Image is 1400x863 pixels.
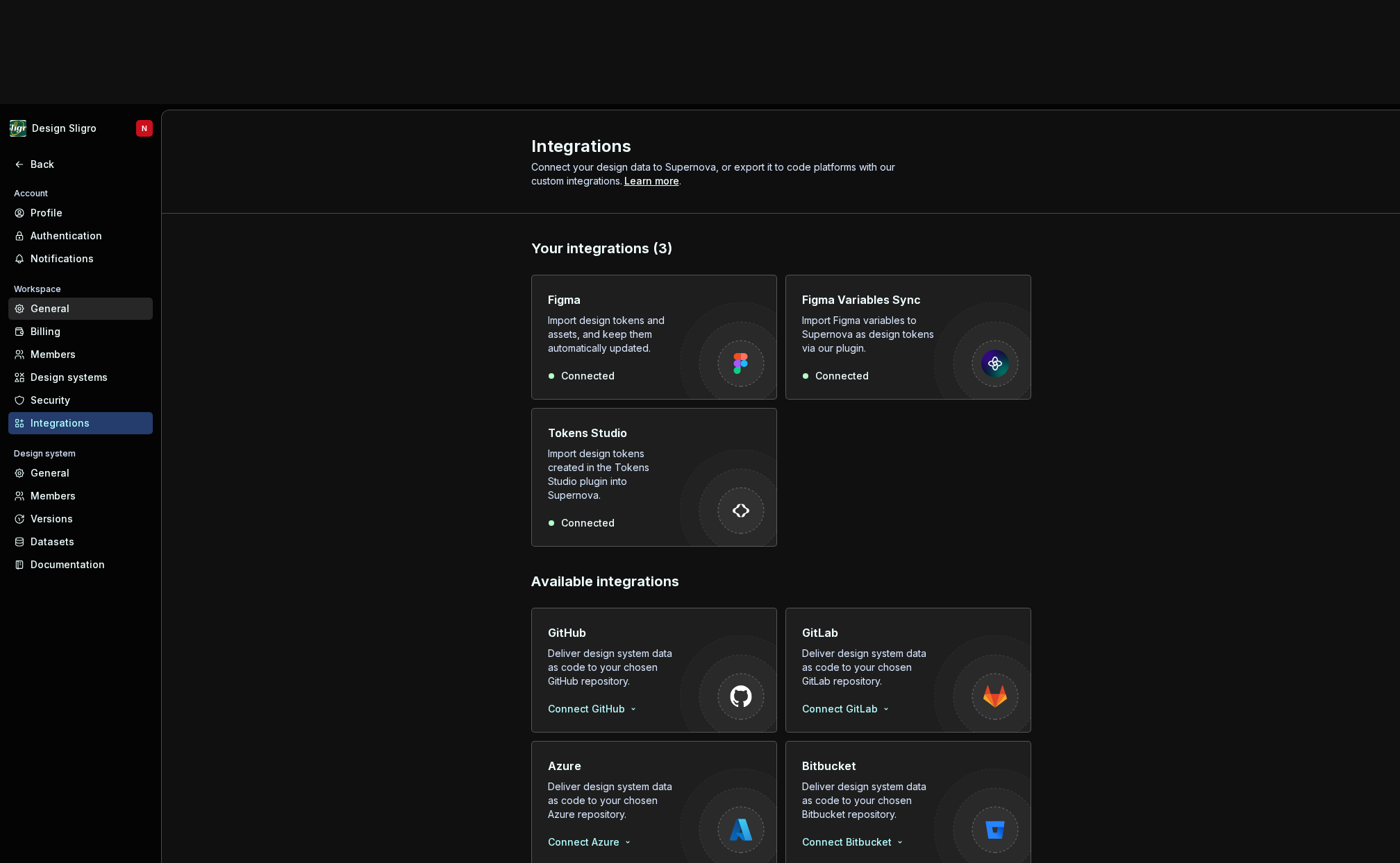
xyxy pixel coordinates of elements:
button: Design SligroN [3,113,158,144]
span: Connect GitHub [548,702,625,716]
div: Documentation [31,558,147,572]
a: General [8,298,153,320]
div: Deliver design system data as code to your chosen Azure repository. [548,780,680,821]
h4: Figma [548,291,581,308]
div: Authentication [31,229,147,243]
a: Profile [8,202,153,224]
div: Members [31,348,147,361]
span: . [622,176,681,187]
h2: Available integrations [531,572,1031,591]
div: Back [31,157,147,171]
a: Back [8,153,153,176]
div: Design Sligro [32,121,97,135]
h4: GitHub [548,624,586,641]
div: Billing [31,325,147,339]
a: Integrations [8,412,153,434]
h2: Your integrations (3) [531,239,1031,258]
div: General [31,302,147,316]
a: Members [8,343,153,366]
div: Members [31,489,147,503]
div: Import design tokens created in the Tokens Studio plugin into Supernova. [548,447,680,502]
div: Design system [8,445,81,462]
a: Members [8,485,153,507]
a: Versions [8,508,153,530]
a: Notifications [8,248,153,270]
button: Figma Variables SyncImport Figma variables to Supernova as design tokens via our plugin.Connected [785,275,1031,400]
div: General [31,466,147,480]
a: Documentation [8,554,153,576]
span: Connect GitLab [802,702,878,716]
div: Design systems [31,370,147,384]
h4: Tokens Studio [548,425,627,441]
h4: Figma Variables Sync [802,291,921,308]
div: Versions [31,512,147,526]
span: Connect Azure [548,835,619,849]
button: GitHubDeliver design system data as code to your chosen GitHub repository.Connect GitHub [531,608,777,733]
div: Security [31,393,147,407]
div: Deliver design system data as code to your chosen Bitbucket repository. [802,780,934,821]
div: Notifications [31,252,147,266]
h4: GitLab [802,624,838,641]
a: Billing [8,321,153,343]
div: Integrations [31,416,147,430]
button: Connect GitLab [802,702,897,716]
div: Deliver design system data as code to your chosen GitLab repository. [802,647,934,688]
span: Connect your design data to Supernova, or export it to code platforms with our custom integrations. [531,161,898,187]
button: GitLabDeliver design system data as code to your chosen GitLab repository.Connect GitLab [785,608,1031,733]
div: Deliver design system data as code to your chosen GitHub repository. [548,647,680,688]
h2: Integrations [531,135,1015,157]
button: Connect Azure [548,835,639,849]
h4: Azure [548,758,581,774]
button: Tokens StudioImport design tokens created in the Tokens Studio plugin into Supernova.Connected [531,408,777,547]
div: N [142,123,147,134]
div: Datasets [31,535,147,549]
a: Datasets [8,531,153,553]
span: Connect Bitbucket [802,835,892,849]
h4: Bitbucket [802,758,856,774]
img: 1515fa79-85a1-47b9-9547-3b635611c5f8.png [10,120,26,137]
a: Security [8,389,153,411]
div: Account [8,185,53,202]
div: Import Figma variables to Supernova as design tokens via our plugin. [802,314,934,355]
a: General [8,462,153,484]
div: Import design tokens and assets, and keep them automatically updated. [548,314,680,355]
button: Connect Bitbucket [802,835,911,849]
a: Design systems [8,366,153,388]
button: Connect GitHub [548,702,644,716]
div: Workspace [8,281,67,298]
div: Profile [31,206,147,220]
a: Learn more [624,174,679,188]
button: FigmaImport design tokens and assets, and keep them automatically updated.Connected [531,275,777,400]
a: Authentication [8,225,153,247]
